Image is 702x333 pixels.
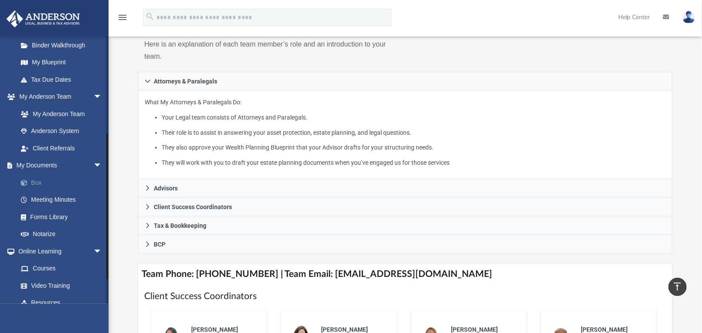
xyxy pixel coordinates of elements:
a: Forms Library [12,208,111,226]
a: My Anderson Team [12,105,106,123]
span: arrow_drop_down [93,88,111,106]
h4: Team Phone: [PHONE_NUMBER] | Team Email: [EMAIL_ADDRESS][DOMAIN_NAME] [138,264,672,284]
a: Online Learningarrow_drop_down [6,243,111,260]
li: They will work with you to draft your estate planning documents when you’ve engaged us for those ... [162,157,666,168]
a: Video Training [12,277,106,294]
span: BCP [154,241,166,247]
a: Box [12,174,115,191]
a: My Anderson Teamarrow_drop_down [6,88,111,106]
a: My Documentsarrow_drop_down [6,157,115,174]
li: Their role is to assist in answering your asset protection, estate planning, and legal questions. [162,127,666,138]
i: vertical_align_top [672,281,683,292]
span: Tax & Bookkeeping [154,223,206,229]
img: User Pic [682,11,695,23]
span: arrow_drop_down [93,157,111,175]
img: Anderson Advisors Platinum Portal [4,10,83,27]
a: Tax & Bookkeeping [138,216,672,235]
p: What My Attorneys & Paralegals Do: [145,97,666,168]
h1: Client Success Coordinators [144,290,666,303]
i: menu [117,12,128,23]
a: Binder Walkthrough [12,37,115,54]
a: menu [117,17,128,23]
div: Attorneys & Paralegals [138,91,672,179]
a: Meeting Minutes [12,191,115,209]
a: Client Referrals [12,140,111,157]
span: [PERSON_NAME] [321,326,368,333]
a: Notarize [12,226,115,243]
a: vertical_align_top [669,278,687,296]
li: They also approve your Wealth Planning Blueprint that your Advisor drafts for your structuring ne... [162,142,666,153]
span: [PERSON_NAME] [451,326,498,333]
a: Tax Due Dates [12,71,115,88]
i: search [145,12,155,21]
a: Client Success Coordinators [138,198,672,216]
p: Here is an explanation of each team member’s role and an introduction to your team. [144,38,399,63]
a: Resources [12,294,111,312]
a: Attorneys & Paralegals [138,72,672,91]
span: [PERSON_NAME] [581,326,628,333]
span: Attorneys & Paralegals [154,78,217,84]
li: Your Legal team consists of Attorneys and Paralegals. [162,112,666,123]
span: Advisors [154,185,178,191]
a: Courses [12,260,111,277]
a: Advisors [138,179,672,198]
a: Anderson System [12,123,111,140]
span: arrow_drop_down [93,243,111,260]
a: BCP [138,235,672,254]
a: My Blueprint [12,54,111,71]
span: [PERSON_NAME] [191,326,238,333]
span: Client Success Coordinators [154,204,232,210]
